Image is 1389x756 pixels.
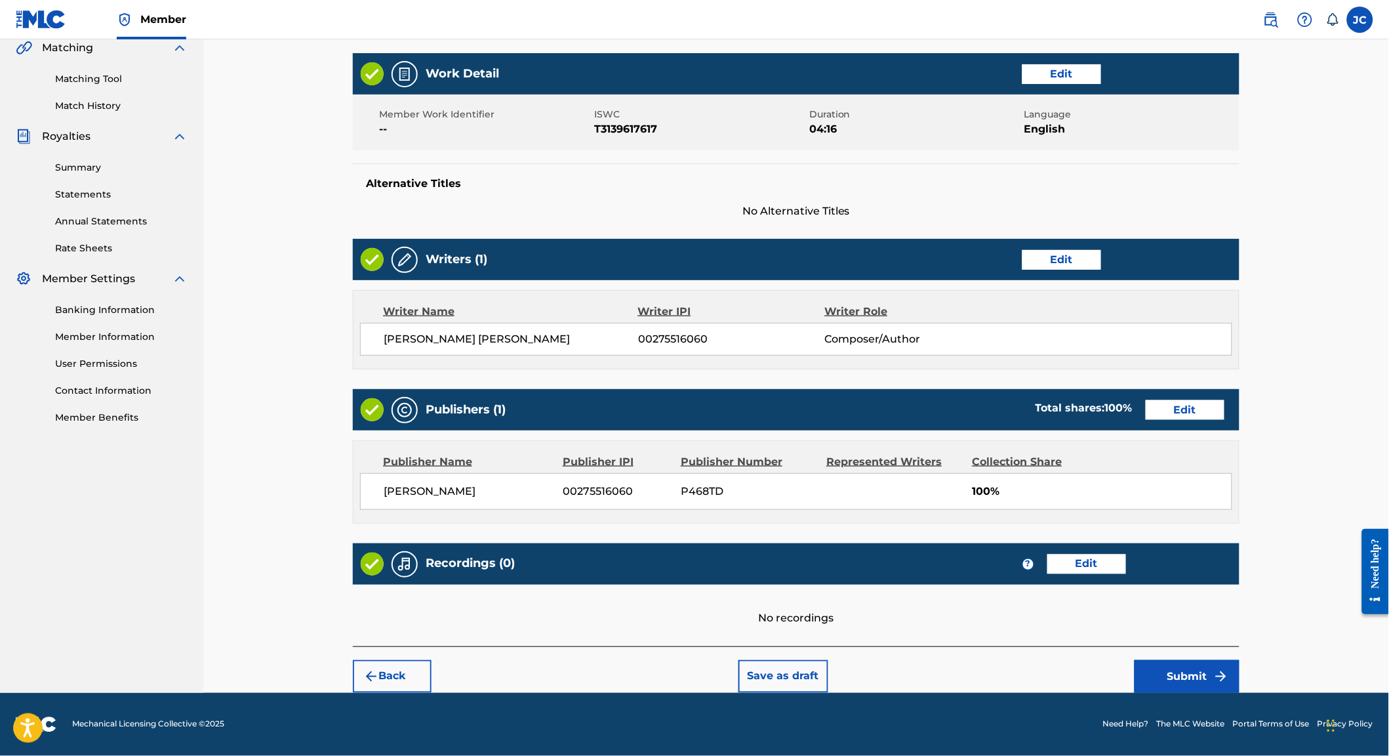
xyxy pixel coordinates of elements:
div: Help [1292,7,1318,33]
div: Publisher Name [383,454,553,470]
span: Composer/Author [824,331,994,347]
a: Privacy Policy [1318,719,1373,730]
a: Contact Information [55,384,188,398]
h5: Recordings (0) [426,556,515,572]
div: Represented Writers [826,454,962,470]
span: 04:16 [809,121,1021,137]
button: Back [353,660,432,693]
a: The MLC Website [1157,719,1225,730]
span: Member [140,12,186,27]
a: Public Search [1258,7,1284,33]
a: Summary [55,161,188,175]
div: Publisher Number [681,454,816,470]
h5: Work Detail [426,66,499,81]
img: expand [172,40,188,56]
img: Matching [16,40,32,56]
button: Edit [1146,400,1224,420]
div: Widget de chat [1323,693,1389,756]
img: Publishers [397,402,413,418]
span: T3139617617 [594,121,806,137]
img: 7ee5dd4eb1f8a8e3ef2f.svg [363,669,379,684]
div: Writer IPI [638,304,825,320]
span: Member Work Identifier [379,108,591,121]
span: ISWC [594,108,806,121]
img: Valid [361,62,384,85]
div: Writer Role [824,304,994,320]
span: Matching [42,40,93,56]
span: 100 % [1105,402,1133,414]
span: P468TD [681,484,816,499]
a: Member Benefits [55,411,188,425]
div: Publisher IPI [563,454,671,470]
h5: Writers (1) [426,252,487,267]
img: Member Settings [16,271,31,287]
span: ? [1023,559,1034,570]
a: Need Help? [1103,719,1149,730]
h5: Publishers (1) [426,402,506,417]
a: Annual Statements [55,215,188,228]
span: -- [379,121,591,137]
span: Member Settings [42,271,135,287]
img: Writers [397,252,413,268]
a: Statements [55,188,188,201]
span: [PERSON_NAME] [PERSON_NAME] [384,331,638,347]
div: No recordings [353,585,1239,627]
button: Edit [1047,555,1126,574]
img: Work Detail [397,66,413,82]
img: Valid [361,553,384,576]
span: Duration [809,108,1021,121]
iframe: Chat Widget [1323,693,1389,756]
div: Arrastrar [1327,706,1335,745]
button: Save as draft [738,660,828,693]
a: User Permissions [55,357,188,371]
img: Recordings [397,556,413,572]
img: MLC Logo [16,10,66,29]
a: Rate Sheets [55,241,188,255]
span: Language [1024,108,1236,121]
img: help [1297,12,1313,28]
a: Portal Terms of Use [1233,719,1310,730]
iframe: Resource Center [1353,517,1389,626]
button: Edit [1022,250,1101,270]
img: f7272a7cc735f4ea7f67.svg [1213,669,1229,684]
span: Royalties [42,129,91,144]
img: Valid [361,248,384,271]
div: User Menu [1347,7,1373,33]
span: 100% [972,484,1232,499]
a: Matching Tool [55,72,188,86]
button: Edit [1022,64,1101,84]
h5: Alternative Titles [366,177,1226,190]
div: Collection Share [972,454,1099,470]
div: Total shares: [1036,400,1133,416]
span: [PERSON_NAME] [384,484,554,499]
span: 00275516060 [638,331,824,347]
div: Notifications [1326,13,1339,26]
img: Top Rightsholder [117,12,132,28]
span: No Alternative Titles [353,203,1239,219]
button: Submit [1135,660,1239,693]
a: Match History [55,99,188,113]
a: Member Information [55,330,188,344]
span: 00275516060 [563,484,672,499]
a: Banking Information [55,303,188,317]
span: English [1024,121,1236,137]
img: logo [16,717,56,732]
img: expand [172,129,188,144]
img: Royalties [16,129,31,144]
span: Mechanical Licensing Collective © 2025 [72,719,224,730]
img: expand [172,271,188,287]
img: Valid [361,398,384,421]
img: search [1263,12,1279,28]
div: Writer Name [383,304,638,320]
